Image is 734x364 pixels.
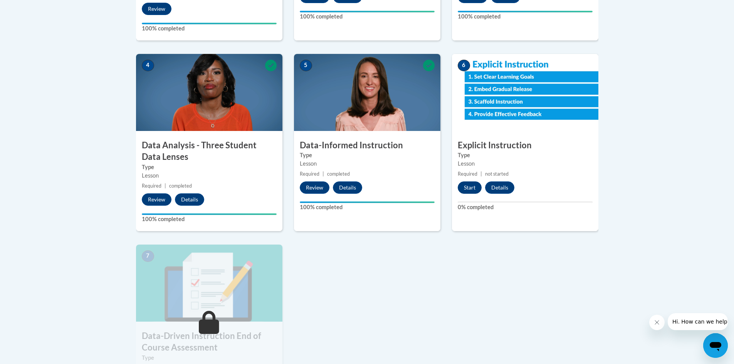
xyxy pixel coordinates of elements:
[300,151,435,159] label: Type
[458,11,593,12] div: Your progress
[327,171,350,177] span: completed
[136,245,282,322] img: Course Image
[458,203,593,211] label: 0% completed
[142,193,171,206] button: Review
[142,60,154,71] span: 4
[142,215,277,223] label: 100% completed
[458,151,593,159] label: Type
[300,60,312,71] span: 5
[300,181,329,194] button: Review
[136,139,282,163] h3: Data Analysis - Three Student Data Lenses
[703,333,728,358] iframe: Button to launch messaging window
[458,12,593,21] label: 100% completed
[142,3,171,15] button: Review
[300,171,319,177] span: Required
[300,12,435,21] label: 100% completed
[300,203,435,211] label: 100% completed
[142,171,277,180] div: Lesson
[480,171,482,177] span: |
[452,139,598,151] h3: Explicit Instruction
[300,159,435,168] div: Lesson
[649,315,665,330] iframe: Close message
[142,354,277,362] label: Type
[485,181,514,194] button: Details
[300,201,435,203] div: Your progress
[333,181,362,194] button: Details
[165,183,166,189] span: |
[668,313,728,330] iframe: Message from company
[142,23,277,24] div: Your progress
[142,250,154,262] span: 7
[322,171,324,177] span: |
[142,213,277,215] div: Your progress
[5,5,62,12] span: Hi. How can we help?
[136,54,282,131] img: Course Image
[136,330,282,354] h3: Data-Driven Instruction End of Course Assessment
[294,54,440,131] img: Course Image
[294,139,440,151] h3: Data-Informed Instruction
[300,11,435,12] div: Your progress
[142,163,277,171] label: Type
[458,171,477,177] span: Required
[458,60,470,71] span: 6
[142,24,277,33] label: 100% completed
[169,183,192,189] span: completed
[485,171,509,177] span: not started
[175,193,204,206] button: Details
[142,183,161,189] span: Required
[458,181,482,194] button: Start
[452,54,598,131] img: Course Image
[458,159,593,168] div: Lesson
